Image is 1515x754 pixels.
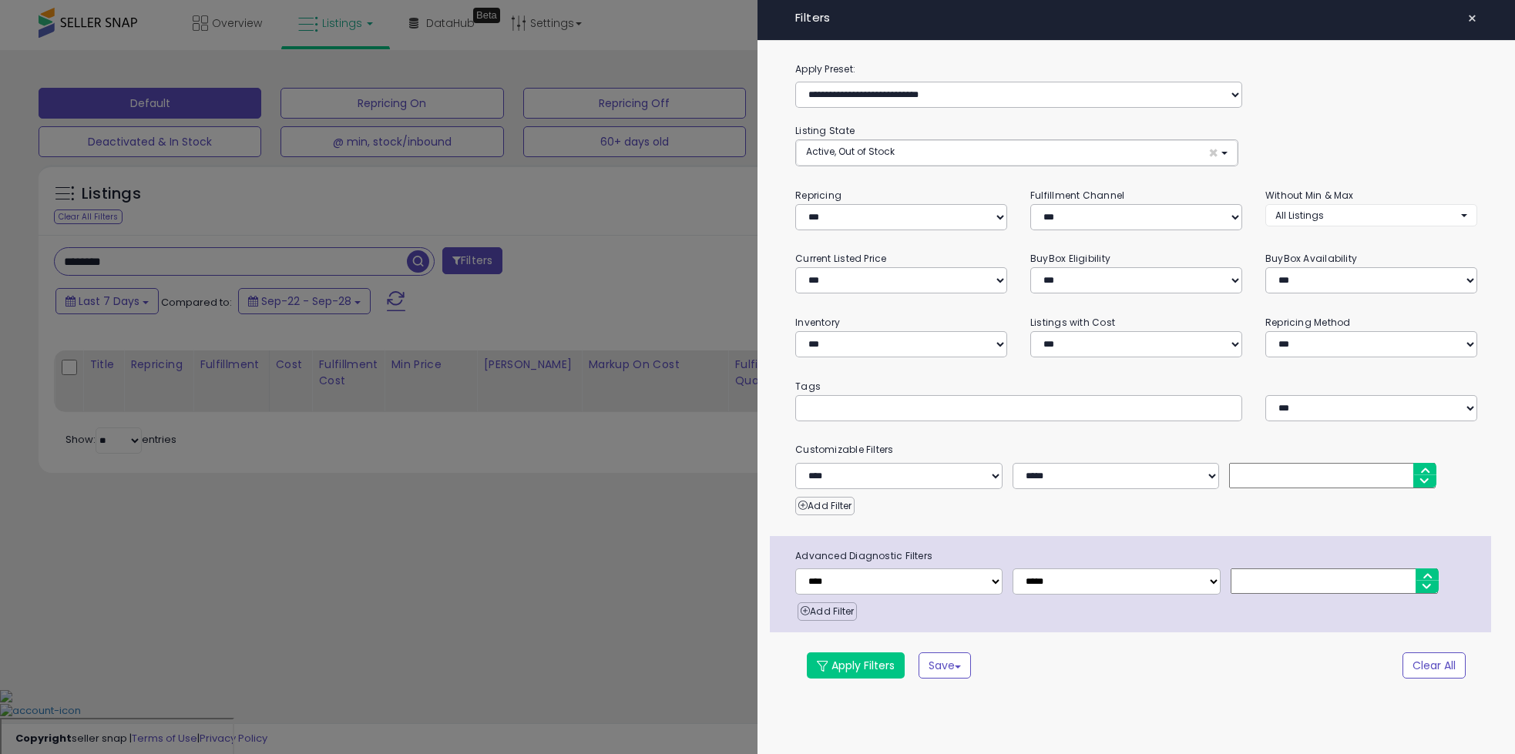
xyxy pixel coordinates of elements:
[12,107,253,156] div: Thanks for the feedback and happy repricing!
[784,548,1491,565] span: Advanced Diagnostic Filters
[784,441,1489,458] small: Customizable Filters
[24,504,36,517] button: Upload attachment
[1030,316,1115,329] small: Listings with Cost
[795,189,841,202] small: Repricing
[1275,209,1324,222] span: All Listings
[44,8,69,33] img: Profile image for Adam
[1467,8,1477,29] span: ×
[73,504,86,517] button: Gif picker
[1030,189,1124,202] small: Fulfillment Channel
[10,6,39,35] button: go back
[98,504,110,517] button: Start recording
[49,504,61,517] button: Emoji picker
[796,140,1238,166] button: Active, Out of Stock ×
[919,652,971,679] button: Save
[1265,316,1351,329] small: Repricing Method
[25,415,240,445] div: Hey [PERSON_NAME]. You'll want to double-click on the min/max.
[795,316,840,329] small: Inventory
[1208,145,1218,161] span: ×
[12,86,296,107] div: [DATE]
[270,6,298,34] div: Close
[241,6,270,35] button: Home
[185,36,216,67] div: Submit
[795,497,855,515] button: Add Filter
[75,8,175,19] h1: [PERSON_NAME]
[1265,252,1357,265] small: BuyBox Availability
[1265,204,1477,226] button: All Listings
[25,116,240,146] div: Thanks for the feedback and happy repricing!
[795,252,886,265] small: Current Listed Price
[12,406,253,590] div: Hey [PERSON_NAME]. You'll want to double-click on the min/max.
[1402,652,1466,679] button: Clear All
[75,19,143,35] p: Active 1h ago
[68,354,284,384] div: Doesn't seem like i'm able to edit min and max on my walmart listings
[13,472,295,498] textarea: Message…
[784,61,1489,78] label: Apply Preset:
[25,36,185,69] textarea: Tell us more…
[798,602,857,621] button: Add Filter
[795,12,1477,25] h4: Filters
[12,406,296,624] div: Adam says…
[55,169,296,394] div: Doesn't seem like i'm able to edit min and max on my walmart listings
[1461,8,1483,29] button: ×
[784,378,1489,395] small: Tags
[264,498,289,523] button: Send a message…
[795,124,855,137] small: Listing State
[12,107,296,168] div: Support says…
[807,652,905,679] button: Apply Filters
[1030,252,1110,265] small: BuyBox Eligibility
[12,169,296,407] div: Michael says…
[806,145,895,158] span: Active, Out of Stock
[1265,189,1354,202] small: Without Min & Max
